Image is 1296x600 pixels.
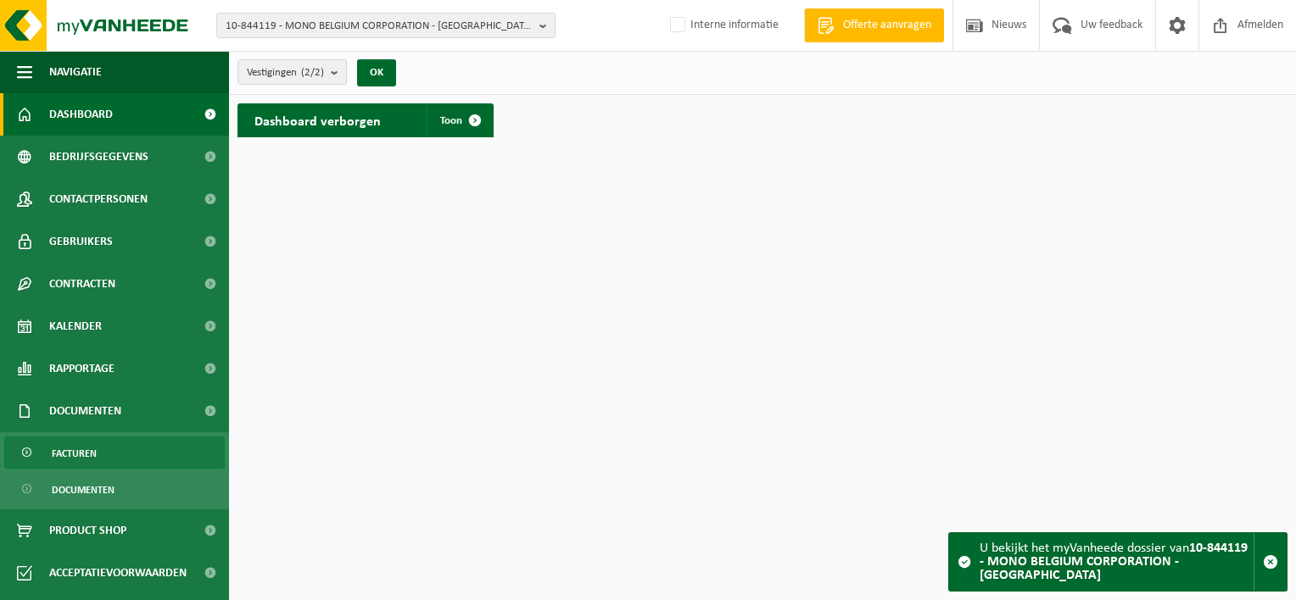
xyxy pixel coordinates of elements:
a: Facturen [4,436,225,469]
count: (2/2) [301,67,324,78]
button: Vestigingen(2/2) [237,59,347,85]
span: Toon [440,115,462,126]
span: Offerte aanvragen [839,17,936,34]
span: Bedrijfsgegevens [49,136,148,178]
h2: Dashboard verborgen [237,103,398,136]
span: Contracten [49,263,115,305]
span: Dashboard [49,93,113,136]
a: Offerte aanvragen [804,8,944,42]
button: OK [357,59,396,86]
span: Documenten [49,390,121,432]
a: Toon [427,103,492,137]
span: Kalender [49,305,102,347]
span: Contactpersonen [49,178,148,220]
span: Product Shop [49,509,126,552]
span: Documenten [52,474,115,506]
label: Interne informatie [667,13,779,38]
span: Navigatie [49,51,102,93]
span: Facturen [52,437,97,469]
strong: 10-844119 - MONO BELGIUM CORPORATION - [GEOGRAPHIC_DATA] [980,542,1248,582]
a: Documenten [4,473,225,505]
span: Gebruikers [49,220,113,263]
span: Acceptatievoorwaarden [49,552,187,594]
span: 10-844119 - MONO BELGIUM CORPORATION - [GEOGRAPHIC_DATA] [226,14,533,39]
div: U bekijkt het myVanheede dossier van [980,533,1254,591]
span: Vestigingen [247,60,324,86]
button: 10-844119 - MONO BELGIUM CORPORATION - [GEOGRAPHIC_DATA] [216,13,556,38]
span: Rapportage [49,347,115,390]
